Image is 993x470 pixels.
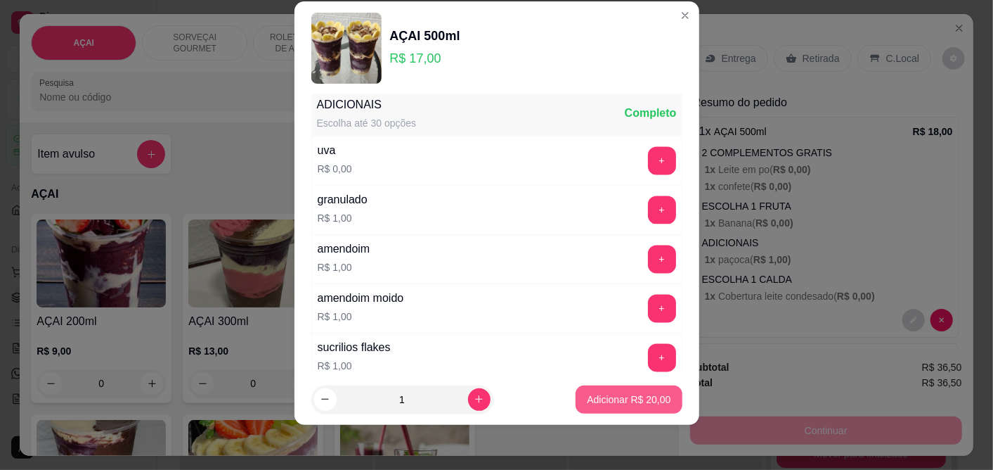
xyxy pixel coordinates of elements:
[311,13,382,83] img: product-image
[576,386,682,414] button: Adicionar R$ 20,00
[648,344,676,372] button: add
[317,117,417,131] div: Escolha até 30 opções
[318,360,391,374] p: R$ 1,00
[625,106,677,122] div: Completo
[317,97,417,114] div: ADICIONAIS
[648,196,676,224] button: add
[318,192,368,209] div: granulado
[318,143,352,160] div: uva
[318,310,404,324] p: R$ 1,00
[318,261,370,275] p: R$ 1,00
[674,4,696,27] button: Close
[648,246,676,274] button: add
[318,291,404,307] div: amendoim moido
[318,340,391,357] div: sucrilios flakes
[390,49,460,68] p: R$ 17,00
[318,241,370,258] div: amendoim
[318,212,368,226] p: R$ 1,00
[468,388,491,411] button: increase-product-quantity
[587,393,670,407] p: Adicionar R$ 20,00
[314,388,337,411] button: decrease-product-quantity
[390,26,460,46] div: AÇAI 500ml
[318,163,352,177] p: R$ 0,00
[648,295,676,323] button: add
[648,147,676,175] button: add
